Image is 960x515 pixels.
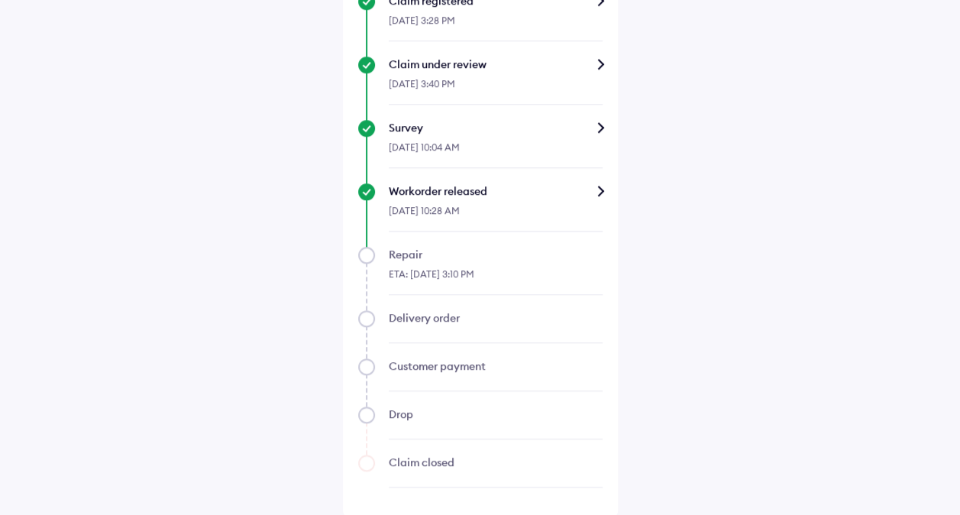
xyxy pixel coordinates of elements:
[389,455,603,470] div: Claim closed
[389,406,603,422] div: Drop
[389,8,603,41] div: [DATE] 3:28 PM
[389,135,603,168] div: [DATE] 10:04 AM
[389,183,603,199] div: Workorder released
[389,262,603,295] div: ETA: [DATE] 3:10 PM
[389,358,603,374] div: Customer payment
[389,57,603,72] div: Claim under review
[389,247,603,262] div: Repair
[389,120,603,135] div: Survey
[389,310,603,326] div: Delivery order
[389,72,603,105] div: [DATE] 3:40 PM
[389,199,603,232] div: [DATE] 10:28 AM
